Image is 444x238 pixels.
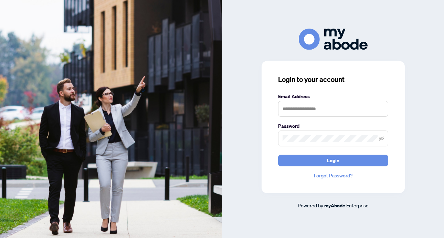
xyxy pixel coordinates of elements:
span: Login [327,155,339,166]
label: Email Address [278,93,388,100]
span: Enterprise [346,202,369,208]
span: eye-invisible [379,136,384,141]
h3: Login to your account [278,75,388,84]
img: ma-logo [299,29,368,50]
a: myAbode [324,202,345,209]
label: Password [278,122,388,130]
a: Forgot Password? [278,172,388,179]
button: Login [278,155,388,166]
span: Powered by [298,202,323,208]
